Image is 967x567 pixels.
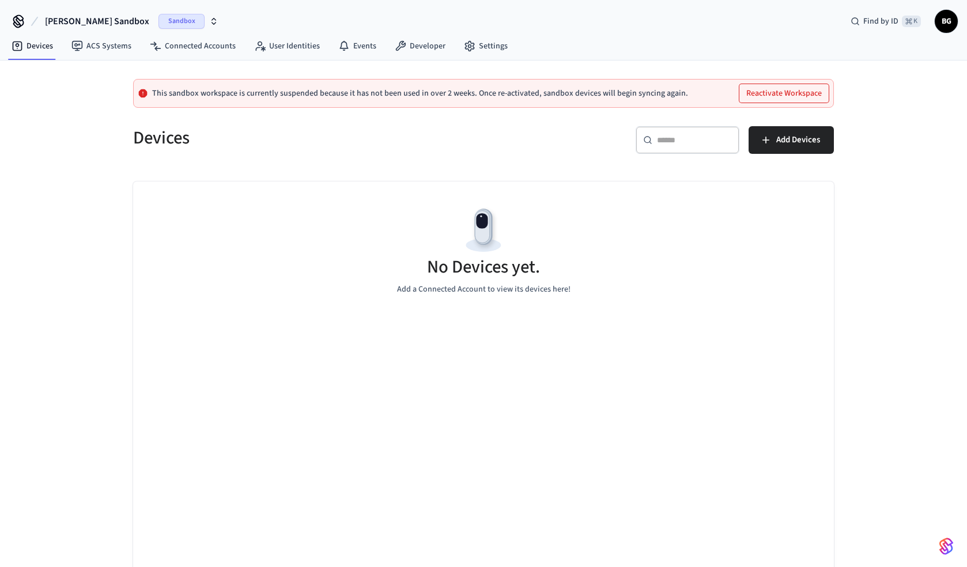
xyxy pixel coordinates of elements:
a: Developer [386,36,455,56]
button: Reactivate Workspace [739,84,829,103]
h5: Devices [133,126,477,150]
button: BG [935,10,958,33]
span: Sandbox [158,14,205,29]
a: User Identities [245,36,329,56]
a: ACS Systems [62,36,141,56]
a: Connected Accounts [141,36,245,56]
a: Events [329,36,386,56]
button: Add Devices [749,126,834,154]
span: [PERSON_NAME] Sandbox [45,14,149,28]
p: Add a Connected Account to view its devices here! [397,283,571,296]
img: Devices Empty State [458,205,509,256]
img: SeamLogoGradient.69752ec5.svg [939,537,953,555]
span: BG [936,11,957,32]
span: Find by ID [863,16,898,27]
p: This sandbox workspace is currently suspended because it has not been used in over 2 weeks. Once ... [152,89,688,98]
span: Add Devices [776,133,820,148]
div: Find by ID⌘ K [841,11,930,32]
a: Devices [2,36,62,56]
span: ⌘ K [902,16,921,27]
a: Settings [455,36,517,56]
h5: No Devices yet. [427,255,540,279]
